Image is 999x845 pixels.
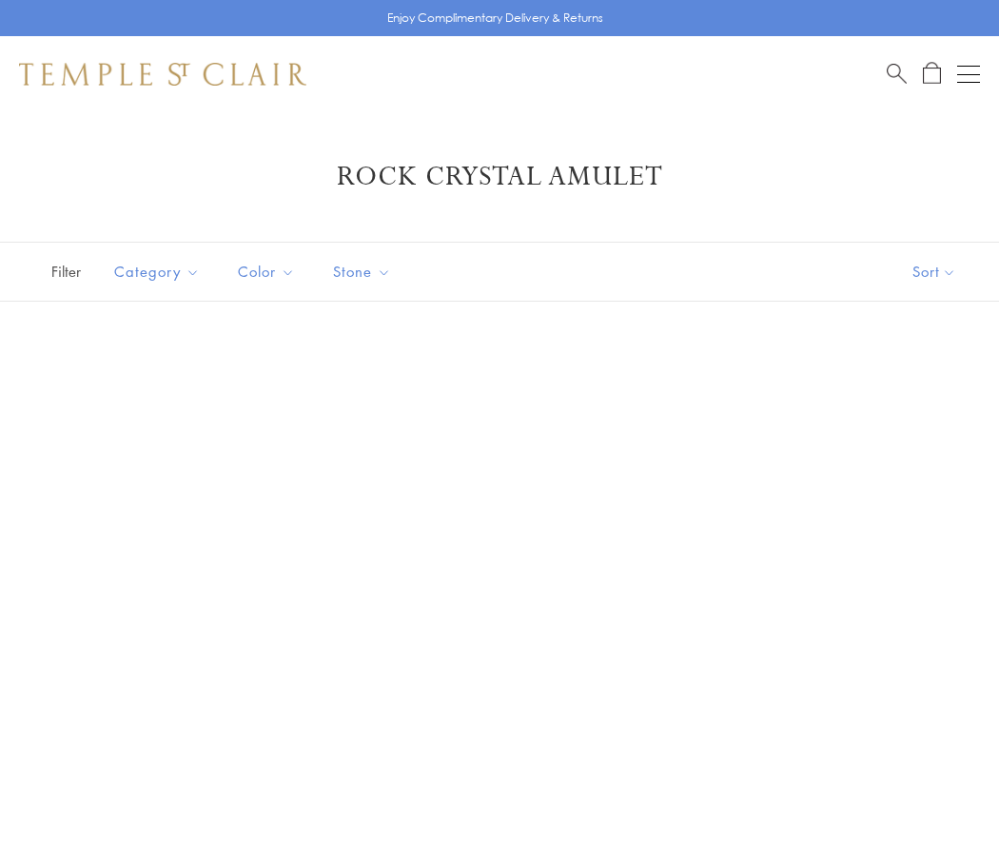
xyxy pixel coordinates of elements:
[870,243,999,301] button: Show sort by
[387,9,603,28] p: Enjoy Complimentary Delivery & Returns
[105,260,214,284] span: Category
[48,160,951,194] h1: Rock Crystal Amulet
[957,63,980,86] button: Open navigation
[887,62,907,86] a: Search
[323,260,405,284] span: Stone
[19,63,306,86] img: Temple St. Clair
[319,250,405,293] button: Stone
[224,250,309,293] button: Color
[923,62,941,86] a: Open Shopping Bag
[228,260,309,284] span: Color
[100,250,214,293] button: Category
